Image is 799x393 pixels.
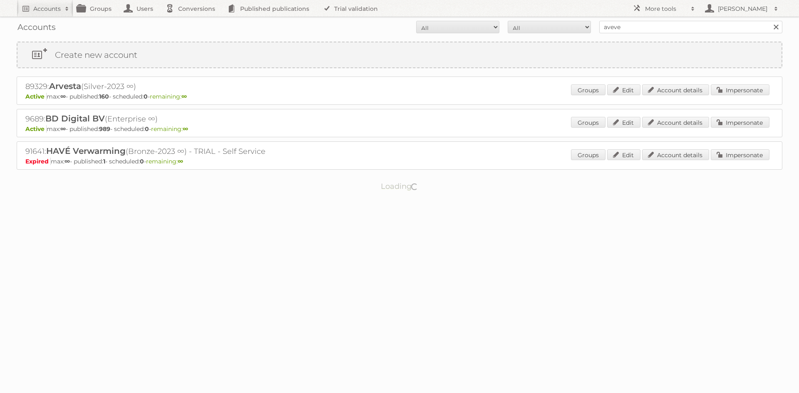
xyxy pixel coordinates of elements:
strong: 0 [144,93,148,100]
strong: 0 [140,158,144,165]
p: Loading [355,178,445,195]
strong: ∞ [178,158,183,165]
strong: ∞ [183,125,188,133]
span: Active [25,125,47,133]
a: Edit [607,149,640,160]
a: Edit [607,117,640,128]
a: Impersonate [711,117,769,128]
p: max: - published: - scheduled: - [25,93,774,100]
h2: 9689: (Enterprise ∞) [25,114,317,124]
strong: 0 [145,125,149,133]
a: Edit [607,84,640,95]
span: HAVÉ Verwarming [46,146,126,156]
h2: 91641: (Bronze-2023 ∞) - TRIAL - Self Service [25,146,317,157]
span: Expired [25,158,51,165]
span: Arvesta [49,81,81,91]
a: Impersonate [711,149,769,160]
a: Account details [642,149,709,160]
a: Account details [642,117,709,128]
h2: Accounts [33,5,61,13]
strong: 1 [103,158,105,165]
h2: More tools [645,5,687,13]
span: remaining: [151,125,188,133]
p: max: - published: - scheduled: - [25,125,774,133]
strong: ∞ [60,125,66,133]
span: remaining: [150,93,187,100]
a: Groups [571,117,605,128]
strong: ∞ [60,93,66,100]
a: Groups [571,84,605,95]
a: Account details [642,84,709,95]
a: Create new account [17,42,782,67]
span: remaining: [146,158,183,165]
p: max: - published: - scheduled: - [25,158,774,165]
a: Groups [571,149,605,160]
span: BD Digital BV [45,114,105,124]
strong: 989 [99,125,110,133]
span: Active [25,93,47,100]
h2: 89329: (Silver-2023 ∞) [25,81,317,92]
strong: ∞ [181,93,187,100]
h2: [PERSON_NAME] [716,5,770,13]
strong: ∞ [65,158,70,165]
a: Impersonate [711,84,769,95]
strong: 160 [99,93,109,100]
